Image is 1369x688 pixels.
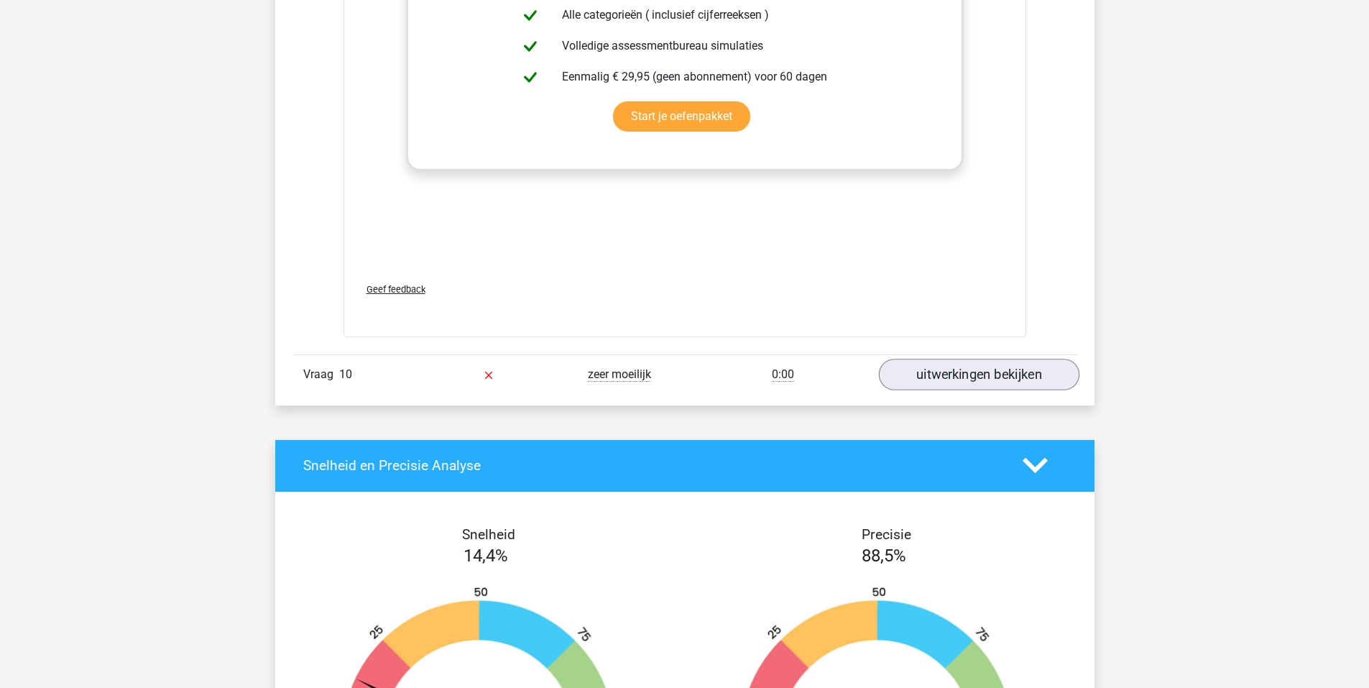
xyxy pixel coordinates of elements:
[862,546,906,566] span: 88,5%
[464,546,508,566] span: 14,4%
[588,367,651,382] span: zeer moeilijk
[303,526,674,543] h4: Snelheid
[303,457,1001,474] h4: Snelheid en Precisie Analyse
[772,367,794,382] span: 0:00
[613,101,750,132] a: Start je oefenpakket
[367,284,425,295] span: Geef feedback
[339,367,352,381] span: 10
[701,526,1072,543] h4: Precisie
[303,366,339,383] span: Vraag
[878,359,1079,390] a: uitwerkingen bekijken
